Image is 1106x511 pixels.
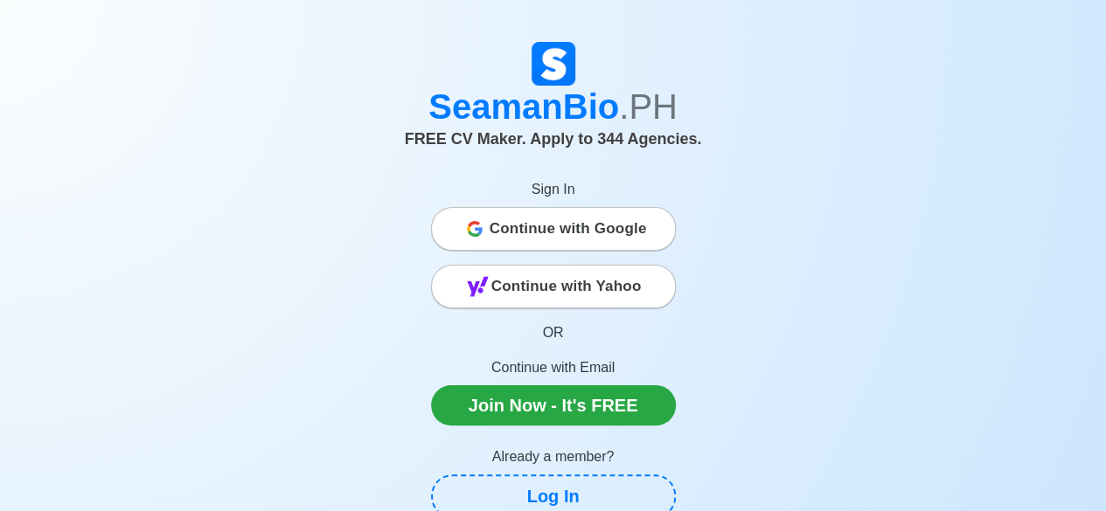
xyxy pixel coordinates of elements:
p: Continue with Email [431,357,676,378]
button: Continue with Google [431,207,676,251]
h1: SeamanBio [68,86,1039,128]
p: Sign In [431,179,676,200]
span: Continue with Google [490,211,647,246]
span: .PH [619,87,678,126]
p: OR [431,322,676,343]
img: Logo [532,42,575,86]
a: Join Now - It's FREE [431,385,676,425]
span: FREE CV Maker. Apply to 344 Agencies. [405,130,702,148]
span: Continue with Yahoo [491,269,642,304]
p: Already a member? [431,446,676,467]
button: Continue with Yahoo [431,265,676,308]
